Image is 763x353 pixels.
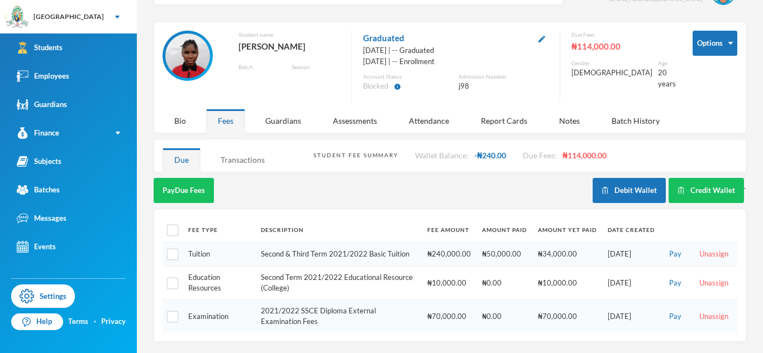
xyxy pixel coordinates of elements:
[669,178,744,203] button: Credit Wallet
[17,127,59,139] div: Finance
[17,241,56,253] div: Events
[602,243,660,267] td: [DATE]
[17,184,60,196] div: Batches
[547,109,592,133] div: Notes
[658,67,676,89] div: 20 years
[593,178,746,203] div: `
[696,311,732,323] button: Unassign
[666,311,685,323] button: Pay
[183,243,255,267] td: Tuition
[363,31,404,45] span: Graduated
[239,39,340,54] div: [PERSON_NAME]
[532,266,602,299] td: ₦10,000.00
[255,266,422,299] td: Second Term 2021/2022 Educational Resource (College)
[313,151,398,159] div: Student Fee Summary
[183,217,255,243] th: Fee Type
[532,217,602,243] th: Amount Yet Paid
[34,12,104,22] div: [GEOGRAPHIC_DATA]
[206,109,245,133] div: Fees
[17,212,66,224] div: Messages
[363,81,388,92] span: Blocked
[17,99,67,110] div: Guardians
[239,63,283,71] div: Batch
[666,277,685,289] button: Pay
[363,72,453,81] div: Account Status
[571,59,652,67] div: Gender
[17,42,63,54] div: Students
[562,151,607,160] span: ₦114,000.00
[696,248,732,260] button: Unassign
[666,248,685,260] button: Pay
[602,299,660,333] td: [DATE]
[11,313,63,330] a: Help
[602,217,660,243] th: Date Created
[422,217,476,243] th: Fee Amount
[476,217,532,243] th: Amount Paid
[696,277,732,289] button: Unassign
[209,148,276,172] div: Transactions
[602,266,660,299] td: [DATE]
[255,243,422,267] td: Second & Third Term 2021/2022 Basic Tuition
[693,31,737,56] button: Options
[469,109,539,133] div: Report Cards
[459,72,549,81] div: Admission Number
[535,32,549,45] button: Edit
[163,148,201,172] div: Due
[658,59,676,67] div: Age
[165,33,210,78] img: STUDENT
[17,70,69,82] div: Employees
[476,266,532,299] td: ₦0.00
[415,151,469,160] span: Wallet Balance:
[422,243,476,267] td: ₦240,000.00
[571,67,652,79] div: [DEMOGRAPHIC_DATA]
[571,39,676,54] div: ₦114,000.00
[459,81,549,92] div: j98
[183,299,255,333] td: Examination
[17,156,61,167] div: Subjects
[183,266,255,299] td: Education Resources
[532,299,602,333] td: ₦70,000.00
[474,151,506,160] span: -₦240.00
[94,316,96,327] div: ·
[422,299,476,333] td: ₦70,000.00
[163,109,198,133] div: Bio
[476,299,532,333] td: ₦0.00
[593,178,666,203] button: Debit Wallet
[255,217,422,243] th: Description
[154,178,214,203] button: PayDue Fees
[394,83,401,90] i: info
[239,31,340,39] div: Student name
[397,109,461,133] div: Attendance
[571,31,676,39] div: Due Fees
[292,63,340,71] div: Session
[476,243,532,267] td: ₦50,000.00
[600,109,671,133] div: Batch History
[363,45,549,56] div: [DATE] | -- Graduated
[11,284,75,308] a: Settings
[422,266,476,299] td: ₦10,000.00
[363,56,549,67] div: [DATE] | -- Enrollment
[6,6,28,28] img: logo
[532,243,602,267] td: ₦34,000.00
[254,109,313,133] div: Guardians
[68,316,88,327] a: Terms
[523,151,557,160] span: Due Fees:
[321,109,389,133] div: Assessments
[101,316,126,327] a: Privacy
[255,299,422,333] td: 2021/2022 SSCE Diploma External Examination Fees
